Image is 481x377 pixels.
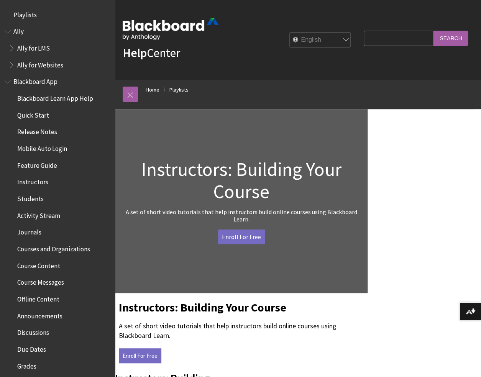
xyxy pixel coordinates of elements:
img: Blackboard by Anthology [123,18,218,40]
span: Students [17,192,44,203]
a: Enroll For Free [218,229,265,244]
span: Course Messages [17,276,64,287]
span: Feature Guide [17,159,57,169]
span: Playlists [13,8,37,19]
span: Mobile Auto Login [17,142,67,152]
td: Instructors: Building Your Course [115,109,368,293]
div: Instructors: Building Your Course [119,301,368,360]
span: Blackboard App [13,75,57,86]
span: Blackboard Learn App Help [17,92,93,102]
input: Search [433,31,468,46]
span: Grades [17,360,36,370]
nav: Book outline for Playlists [5,8,110,21]
span: Due Dates [17,343,46,353]
nav: Book outline for Anthology Ally Help [5,25,110,72]
p: A set of short video tutorials that help instructors build online courses using Blackboard Learn. [125,208,358,223]
span: Ally [13,25,24,36]
a: Enroll For Free [119,348,161,364]
span: Journals [17,226,41,236]
span: Instructors [17,176,48,186]
p: A set of short video tutorials that help instructors build online courses using Blackboard Learn. [119,321,368,340]
span: Quick Start [17,109,49,119]
span: Course Content [17,259,60,270]
span: Courses and Organizations [17,243,90,253]
span: Release Notes [17,126,57,136]
a: HelpCenter [123,45,180,61]
span: Ally for LMS [17,42,50,52]
span: Offline Content [17,293,59,303]
strong: Help [123,45,147,61]
span: Ally for Websites [17,59,63,69]
a: Playlists [169,85,189,95]
span: Discussions [17,326,49,336]
span: Announcements [17,310,62,320]
a: Home [146,85,159,95]
span: Activity Stream [17,209,60,220]
select: Site Language Selector [290,33,351,48]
